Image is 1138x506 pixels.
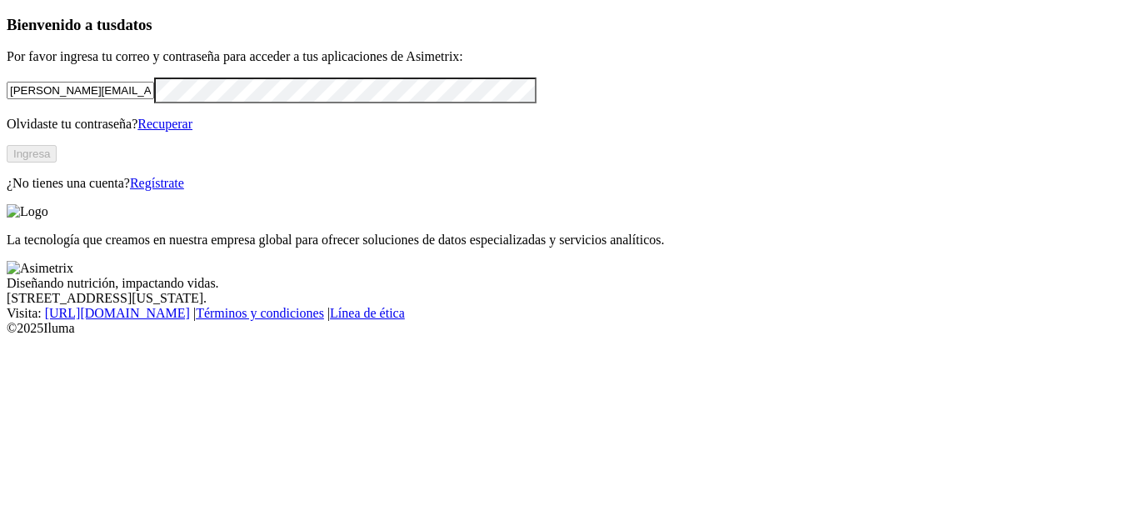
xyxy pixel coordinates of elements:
[7,16,1131,34] h3: Bienvenido a tus
[7,49,1131,64] p: Por favor ingresa tu correo y contraseña para acceder a tus aplicaciones de Asimetrix:
[7,117,1131,132] p: Olvidaste tu contraseña?
[137,117,192,131] a: Recuperar
[7,233,1131,248] p: La tecnología que creamos en nuestra empresa global para ofrecer soluciones de datos especializad...
[7,176,1131,191] p: ¿No tienes una cuenta?
[7,204,48,219] img: Logo
[7,276,1131,291] div: Diseñando nutrición, impactando vidas.
[7,145,57,163] button: Ingresa
[117,16,152,33] span: datos
[7,321,1131,336] div: © 2025 Iluma
[7,261,73,276] img: Asimetrix
[7,306,1131,321] div: Visita : | |
[330,306,405,320] a: Línea de ética
[7,82,154,99] input: Tu correo
[7,291,1131,306] div: [STREET_ADDRESS][US_STATE].
[130,176,184,190] a: Regístrate
[196,306,324,320] a: Términos y condiciones
[45,306,190,320] a: [URL][DOMAIN_NAME]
